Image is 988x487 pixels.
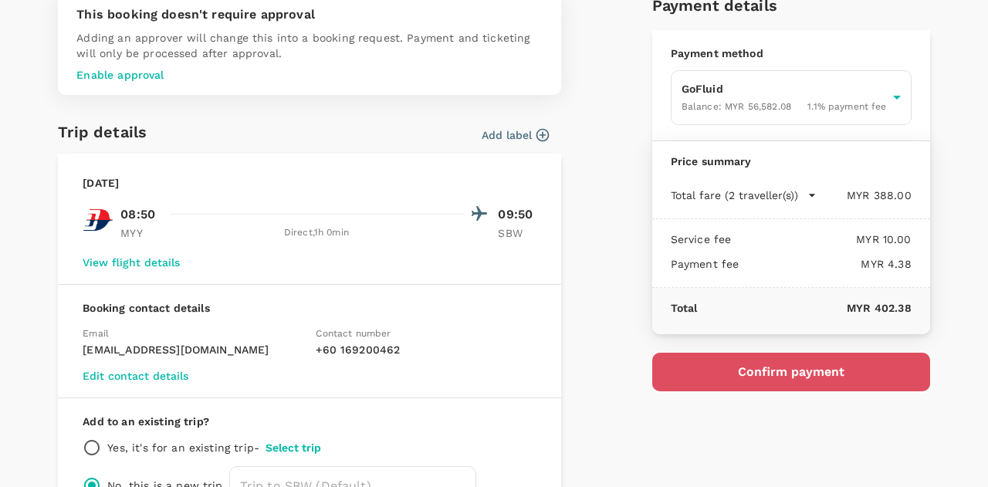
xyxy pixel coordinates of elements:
button: View flight details [83,256,180,269]
p: MYR 4.38 [739,256,911,272]
p: 08:50 [120,205,155,224]
p: Price summary [671,154,912,169]
p: Total fare (2 traveller(s)) [671,188,798,203]
p: Adding an approver will change this into a booking request. Payment and ticketing will only be pr... [76,30,543,61]
button: Total fare (2 traveller(s)) [671,188,817,203]
p: 09:50 [498,205,536,224]
p: MYR 10.00 [731,232,911,247]
p: MYY [120,225,159,241]
p: Booking contact details [83,300,536,316]
div: GoFluidBalance: MYR 56,582.081.1% payment fee [671,70,912,125]
p: Service fee [671,232,732,247]
p: SBW [498,225,536,241]
button: Select trip [266,441,321,454]
p: [EMAIL_ADDRESS][DOMAIN_NAME] [83,342,303,357]
p: Payment fee [671,256,739,272]
p: Enable approval [76,67,543,83]
div: Direct , 1h 0min [168,225,464,241]
button: Confirm payment [652,353,930,391]
p: Add to an existing trip? [83,414,536,429]
span: Contact number [316,328,391,339]
img: MH [83,205,113,235]
p: Total [671,300,698,316]
h6: Trip details [58,120,147,144]
p: + 60 169200462 [316,342,536,357]
p: MYR 388.00 [817,188,912,203]
p: Payment method [671,46,912,61]
p: [DATE] [83,175,119,191]
button: Add label [482,127,549,143]
p: MYR 402.38 [697,300,911,316]
span: Balance : MYR 56,582.08 [682,101,791,112]
p: GoFluid [682,81,887,96]
p: This booking doesn't require approval [76,5,543,24]
span: Email [83,328,109,339]
p: Yes, it's for an existing trip - [107,440,259,455]
button: Edit contact details [83,370,188,382]
span: 1.1 % payment fee [807,101,886,112]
